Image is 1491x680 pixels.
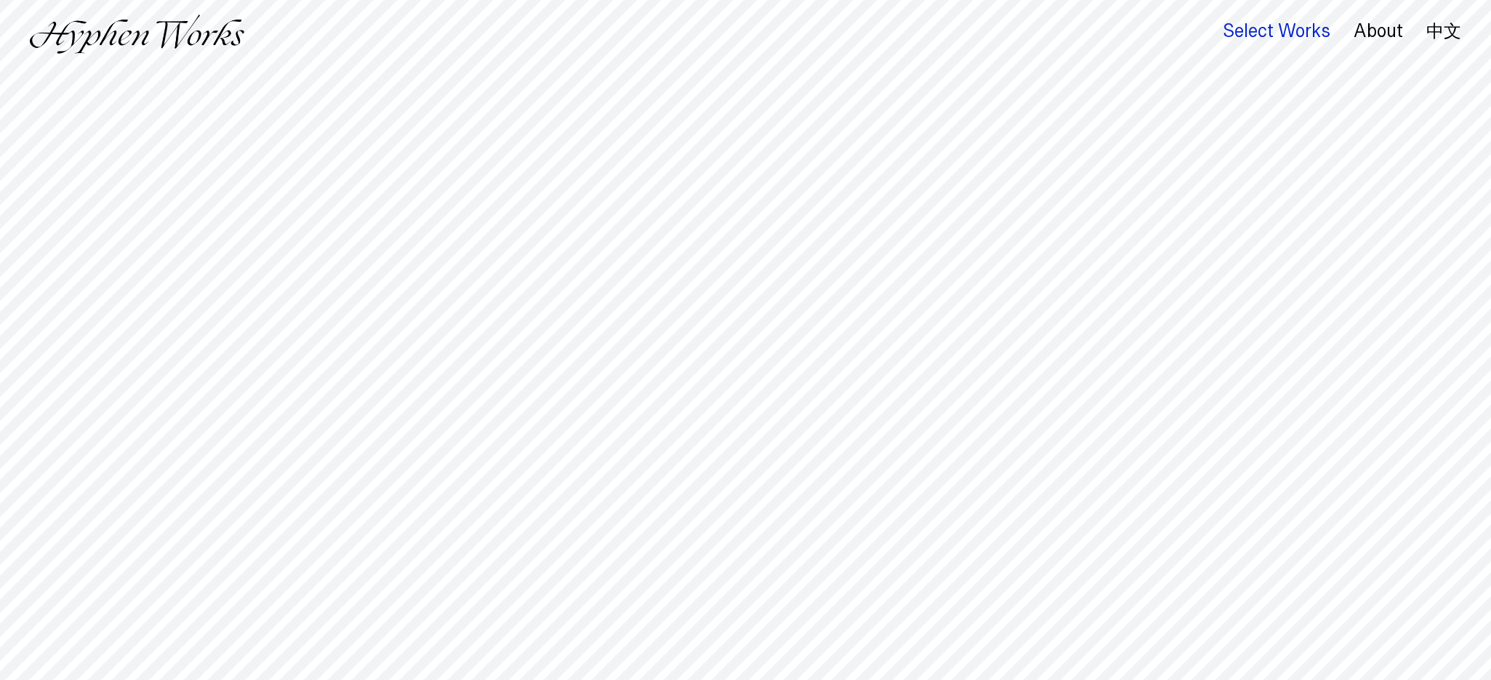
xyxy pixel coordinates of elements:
[1354,21,1403,41] div: About
[1426,23,1461,39] a: 中文
[1223,21,1330,41] div: Select Works
[1354,24,1403,40] a: About
[1223,24,1330,40] a: Select Works
[30,15,244,54] img: Hyphen Works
